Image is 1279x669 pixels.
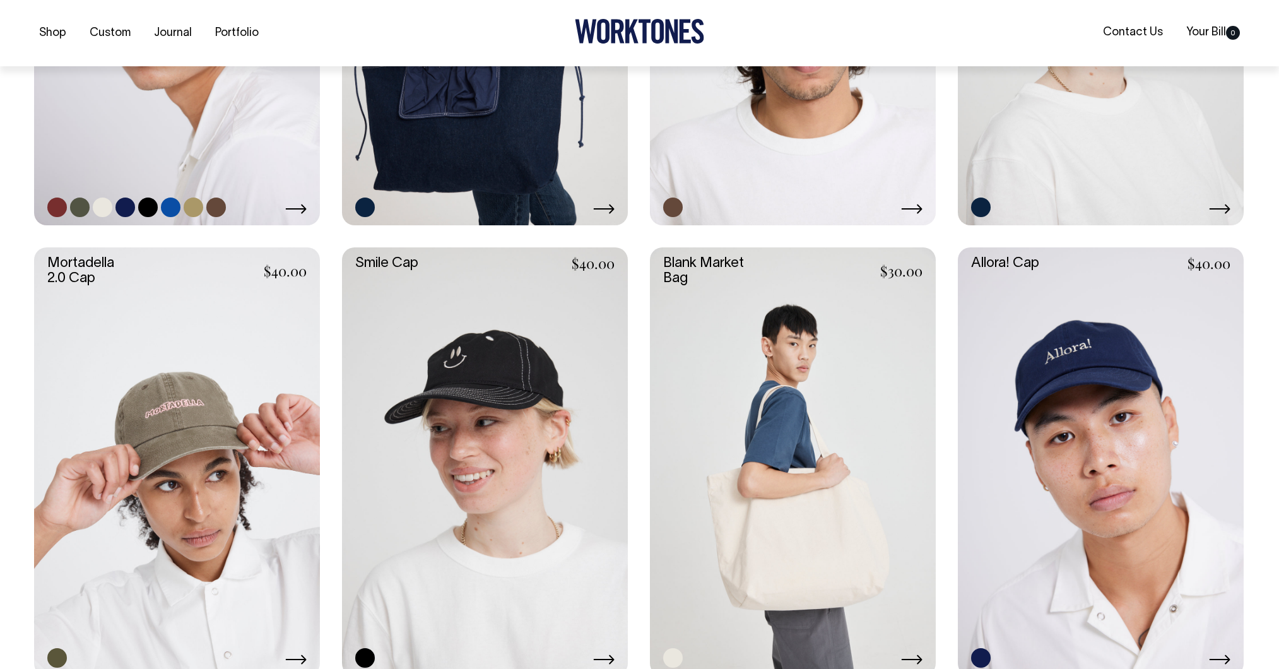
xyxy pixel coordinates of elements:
[210,23,264,44] a: Portfolio
[1098,22,1168,43] a: Contact Us
[1181,22,1245,43] a: Your Bill0
[34,23,71,44] a: Shop
[85,23,136,44] a: Custom
[149,23,197,44] a: Journal
[1226,26,1240,40] span: 0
